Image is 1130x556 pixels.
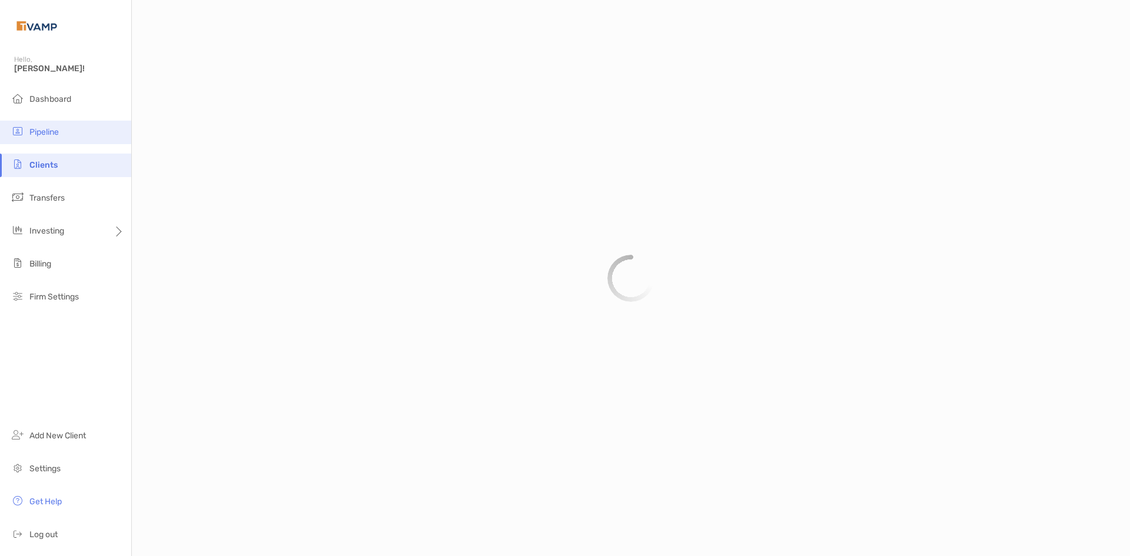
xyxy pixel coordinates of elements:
img: Zoe Logo [14,5,59,47]
img: firm-settings icon [11,289,25,303]
img: billing icon [11,256,25,270]
img: dashboard icon [11,91,25,105]
span: Billing [29,259,51,269]
span: Add New Client [29,431,86,441]
span: Investing [29,226,64,236]
span: Log out [29,530,58,540]
span: Clients [29,160,58,170]
img: transfers icon [11,190,25,204]
img: get-help icon [11,494,25,508]
img: pipeline icon [11,124,25,138]
span: [PERSON_NAME]! [14,64,124,74]
span: Firm Settings [29,292,79,302]
span: Pipeline [29,127,59,137]
img: logout icon [11,527,25,541]
img: add_new_client icon [11,428,25,442]
img: clients icon [11,157,25,171]
span: Get Help [29,497,62,507]
span: Transfers [29,193,65,203]
span: Dashboard [29,94,71,104]
img: investing icon [11,223,25,237]
span: Settings [29,464,61,474]
img: settings icon [11,461,25,475]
